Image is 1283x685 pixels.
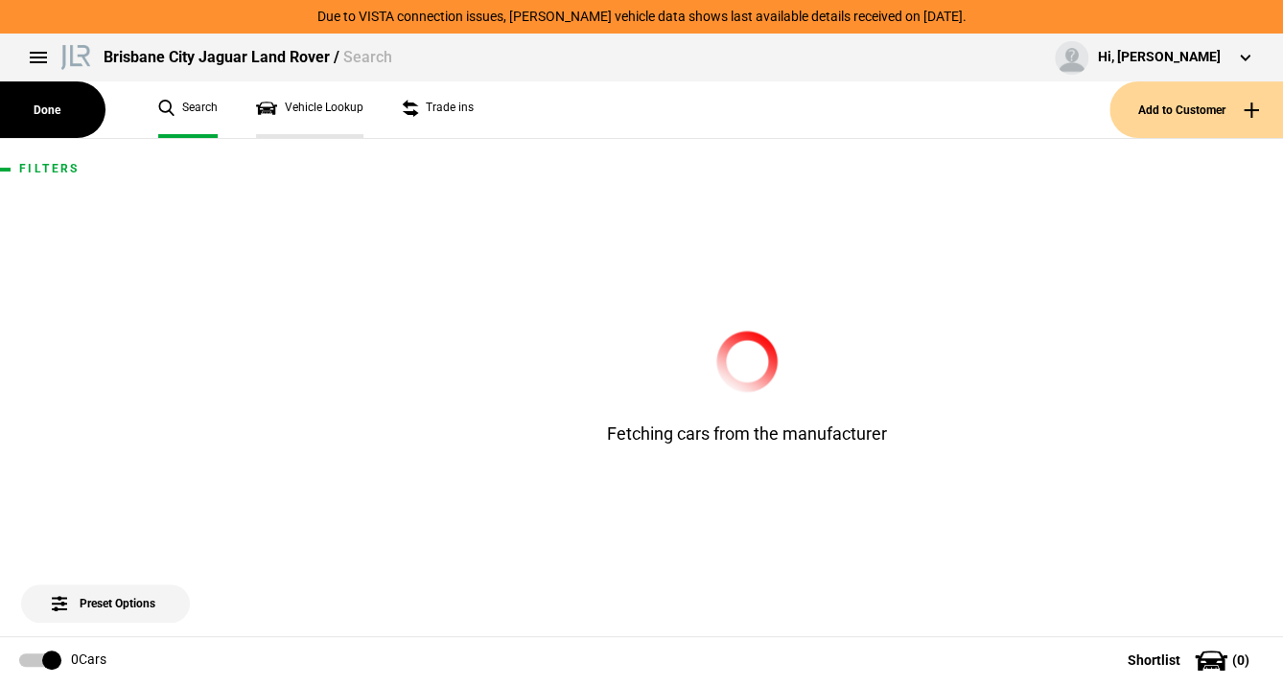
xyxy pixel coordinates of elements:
[1109,81,1283,138] button: Add to Customer
[19,163,192,175] h1: Filters
[1128,653,1180,667] span: Shortlist
[1232,653,1249,667] span: ( 0 )
[256,81,363,138] a: Vehicle Lookup
[1099,636,1283,684] button: Shortlist(0)
[56,573,155,610] span: Preset Options
[343,48,392,66] span: Search
[58,41,94,70] img: landrover.png
[158,81,218,138] a: Search
[71,651,106,670] div: 0 Cars
[104,47,392,68] div: Brisbane City Jaguar Land Rover /
[402,81,474,138] a: Trade ins
[507,331,987,445] div: Fetching cars from the manufacturer
[1098,48,1221,67] div: Hi, [PERSON_NAME]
